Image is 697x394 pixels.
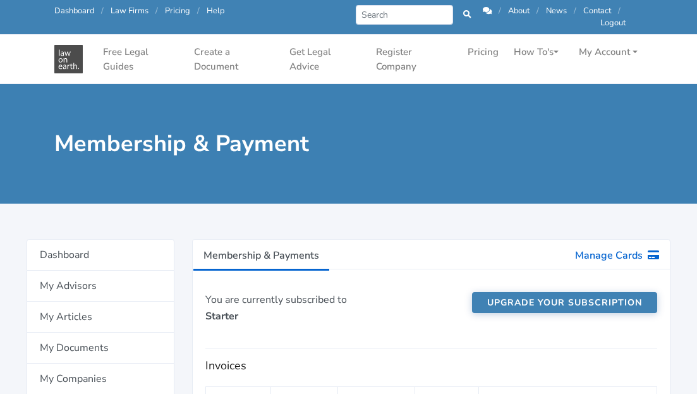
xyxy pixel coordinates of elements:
[583,5,611,16] a: Contact
[189,40,279,78] a: Create a Document
[54,130,340,158] h1: Membership & Payment
[618,5,621,16] span: /
[472,292,657,313] a: Upgrade your subscription
[205,292,423,324] p: You are currently subscribed to
[284,40,366,78] a: Get Legal Advice
[27,333,174,364] a: My Documents
[509,40,564,65] a: How To's
[193,240,330,271] a: Membership & Payments
[27,302,174,333] a: My Articles
[27,239,174,271] a: Dashboard
[27,271,174,302] a: My Advisors
[205,309,238,323] strong: Starter
[101,5,104,16] span: /
[205,359,657,373] h5: Invoices
[371,40,458,78] a: Register Company
[564,240,670,271] a: Manage Cards
[508,5,530,16] a: About
[54,5,94,16] a: Dashboard
[574,40,643,65] a: My Account
[600,17,626,28] a: Logout
[54,45,83,73] img: Law On Earth
[574,5,576,16] span: /
[165,5,190,16] a: Pricing
[207,5,224,16] a: Help
[111,5,148,16] a: Law Firms
[155,5,158,16] span: /
[499,5,501,16] span: /
[536,5,539,16] span: /
[463,40,504,65] a: Pricing
[546,5,567,16] a: News
[197,5,200,16] span: /
[98,40,184,78] a: Free Legal Guides
[356,5,454,25] input: Search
